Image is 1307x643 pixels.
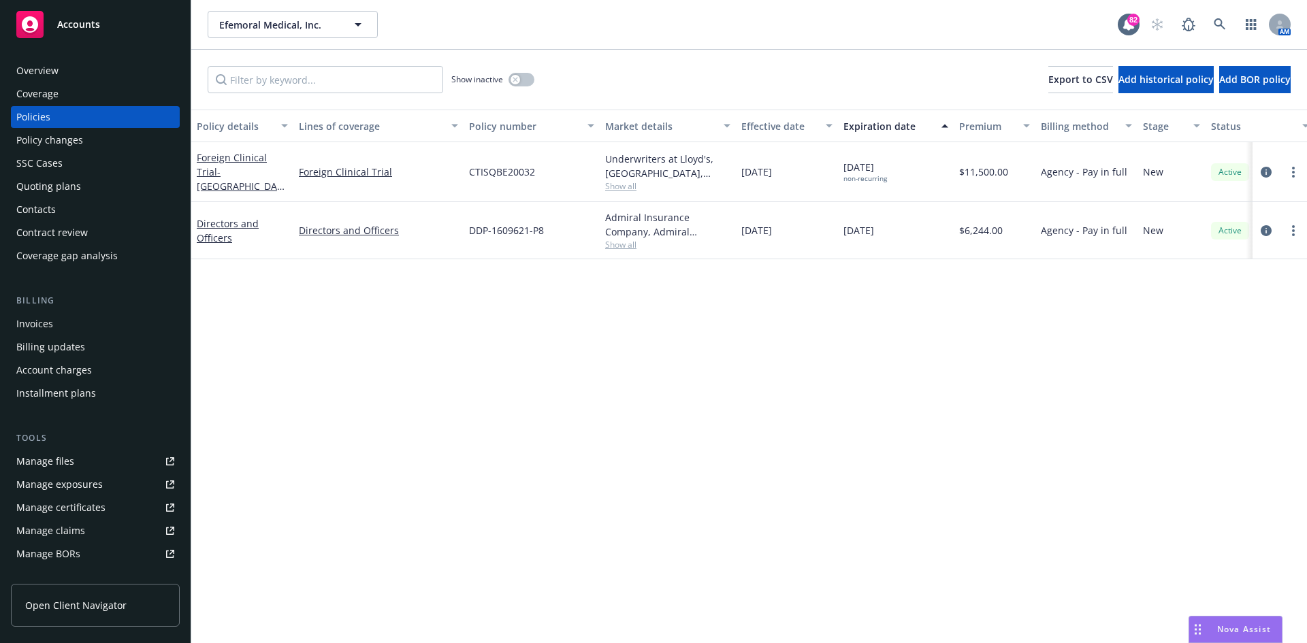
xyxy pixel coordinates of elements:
a: Foreign Clinical Trial [299,165,458,179]
span: Show inactive [451,73,503,85]
button: Market details [600,110,736,142]
div: Premium [959,119,1015,133]
span: $11,500.00 [959,165,1008,179]
span: [DATE] [741,223,772,237]
a: Summary of insurance [11,566,180,588]
a: Directors and Officers [197,217,259,244]
button: Add historical policy [1118,66,1214,93]
div: Manage claims [16,520,85,542]
span: DDP-1609621-P8 [469,223,544,237]
div: Expiration date [843,119,933,133]
span: Show all [605,239,730,250]
div: Contacts [16,199,56,220]
a: Manage claims [11,520,180,542]
span: [DATE] [843,223,874,237]
div: Invoices [16,313,53,335]
div: Billing [11,294,180,308]
span: Active [1216,225,1244,237]
span: Nova Assist [1217,623,1271,635]
div: Billing updates [16,336,85,358]
a: Foreign Clinical Trial [197,151,283,207]
button: Expiration date [838,110,954,142]
button: Export to CSV [1048,66,1113,93]
a: Overview [11,60,180,82]
a: Report a Bug [1175,11,1202,38]
a: circleInformation [1258,222,1274,239]
div: Status [1211,119,1294,133]
span: $6,244.00 [959,223,1003,237]
div: Installment plans [16,382,96,404]
div: Policies [16,106,50,128]
a: more [1285,164,1302,180]
div: Manage exposures [16,474,103,495]
a: Start snowing [1144,11,1171,38]
div: Contract review [16,222,88,244]
span: [DATE] [843,160,887,183]
div: Summary of insurance [16,566,120,588]
a: Directors and Officers [299,223,458,237]
a: Billing updates [11,336,180,358]
a: Quoting plans [11,176,180,197]
div: Underwriters at Lloyd's, [GEOGRAPHIC_DATA], [PERSON_NAME] of [GEOGRAPHIC_DATA], Clinical Trials I... [605,152,730,180]
button: Nova Assist [1189,616,1282,643]
div: Policy changes [16,129,83,151]
div: Manage certificates [16,497,106,518]
a: Manage BORs [11,543,180,565]
div: Coverage [16,83,59,105]
a: Contacts [11,199,180,220]
a: SSC Cases [11,152,180,174]
a: Manage certificates [11,497,180,518]
span: - [GEOGRAPHIC_DATA]/EFEMORAL I [197,165,285,207]
button: Billing method [1035,110,1137,142]
a: Coverage gap analysis [11,245,180,267]
span: Accounts [57,19,100,30]
div: Drag to move [1189,616,1206,642]
a: Search [1206,11,1233,38]
a: Contract review [11,222,180,244]
div: Stage [1143,119,1185,133]
span: Export to CSV [1048,73,1113,86]
button: Lines of coverage [293,110,464,142]
span: Open Client Navigator [25,598,127,612]
div: 82 [1127,14,1140,26]
a: Invoices [11,313,180,335]
a: Accounts [11,5,180,44]
a: circleInformation [1258,164,1274,180]
div: Policy number [469,119,579,133]
button: Add BOR policy [1219,66,1291,93]
div: Manage BORs [16,543,80,565]
div: Tools [11,431,180,445]
div: Coverage gap analysis [16,245,118,267]
div: Manage files [16,450,74,472]
a: more [1285,222,1302,239]
a: Policy changes [11,129,180,151]
span: CTISQBE20032 [469,165,535,179]
a: Switch app [1238,11,1265,38]
a: Manage exposures [11,474,180,495]
div: Policy details [197,119,273,133]
a: Account charges [11,359,180,381]
button: Effective date [736,110,838,142]
div: Overview [16,60,59,82]
div: Account charges [16,359,92,381]
span: Add historical policy [1118,73,1214,86]
div: SSC Cases [16,152,63,174]
span: Active [1216,166,1244,178]
button: Policy details [191,110,293,142]
a: Installment plans [11,382,180,404]
span: Agency - Pay in full [1041,223,1127,237]
div: Admiral Insurance Company, Admiral Insurance Group ([PERSON_NAME] Corporation), CRC Group [605,210,730,239]
span: Show all [605,180,730,192]
span: Add BOR policy [1219,73,1291,86]
button: Stage [1137,110,1206,142]
input: Filter by keyword... [208,66,443,93]
div: Effective date [741,119,818,133]
span: Efemoral Medical, Inc. [219,18,337,32]
button: Premium [954,110,1035,142]
a: Policies [11,106,180,128]
div: Lines of coverage [299,119,443,133]
div: Market details [605,119,715,133]
button: Policy number [464,110,600,142]
span: New [1143,165,1163,179]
